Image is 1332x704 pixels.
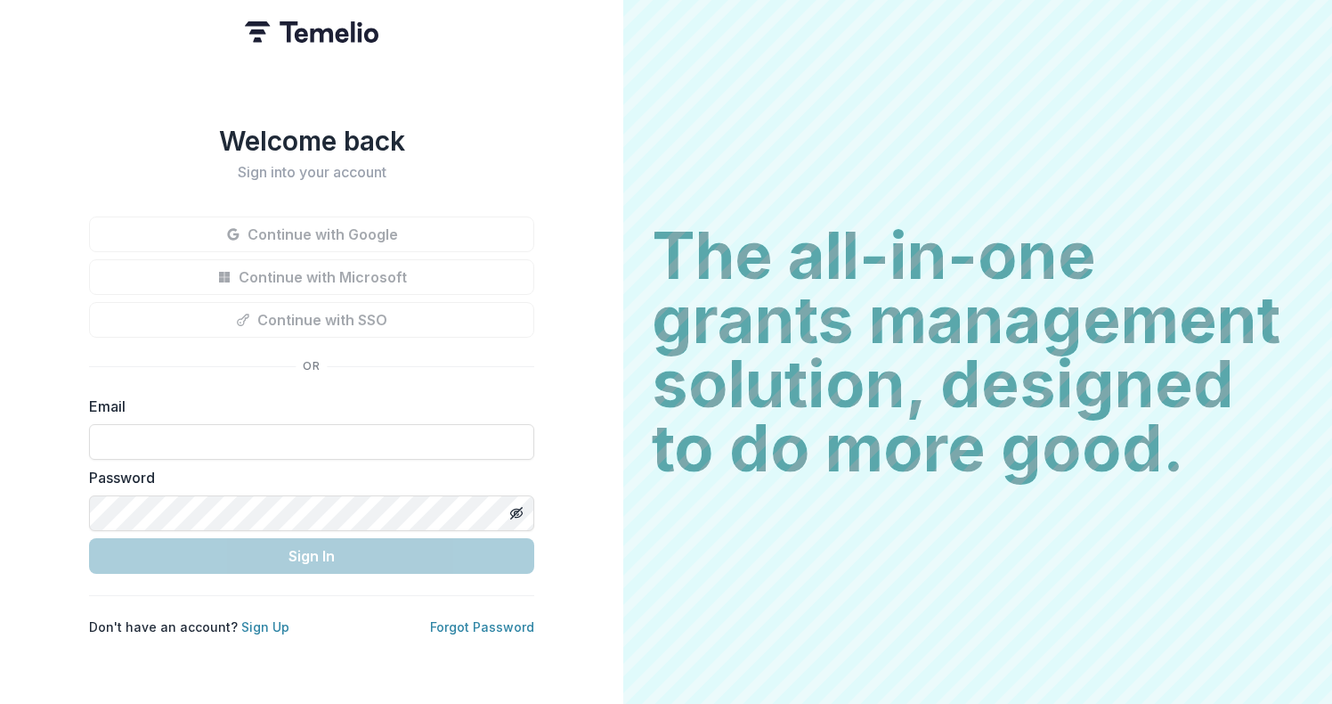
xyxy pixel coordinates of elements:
[89,467,524,488] label: Password
[241,619,289,634] a: Sign Up
[245,21,378,43] img: Temelio
[430,619,534,634] a: Forgot Password
[89,618,289,636] p: Don't have an account?
[89,538,534,574] button: Sign In
[89,164,534,181] h2: Sign into your account
[89,302,534,338] button: Continue with SSO
[502,499,531,528] button: Toggle password visibility
[89,259,534,295] button: Continue with Microsoft
[89,217,534,252] button: Continue with Google
[89,125,534,157] h1: Welcome back
[89,396,524,417] label: Email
